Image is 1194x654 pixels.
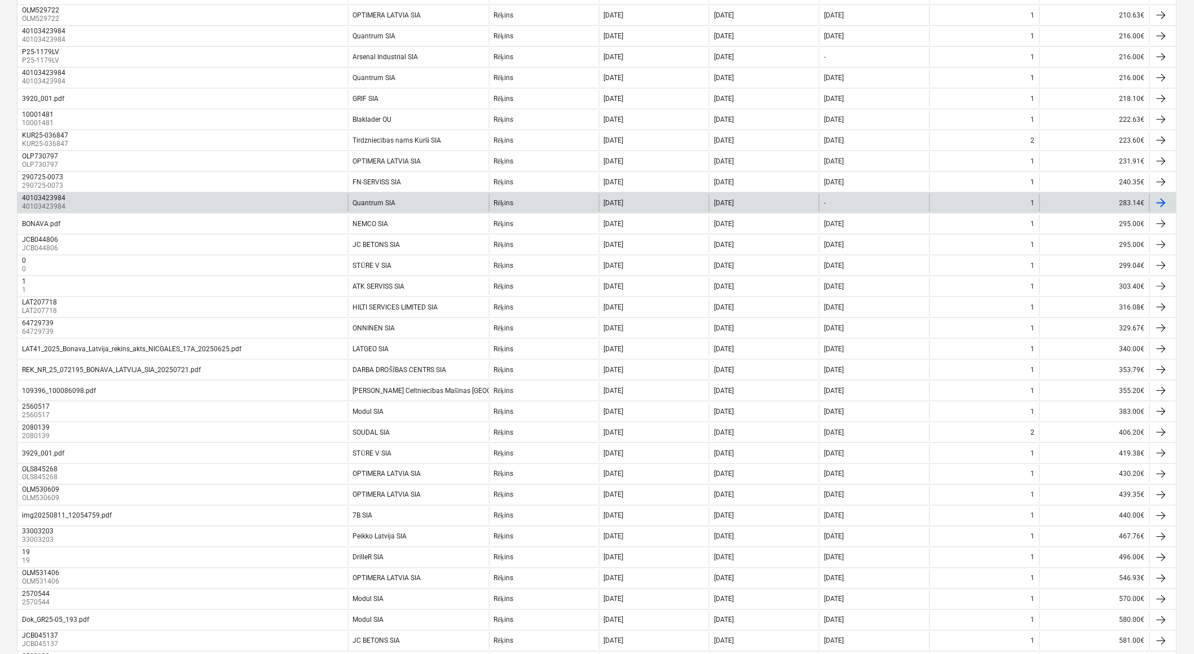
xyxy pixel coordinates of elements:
[22,95,64,103] div: 3920_001.pdf
[714,282,734,290] div: [DATE]
[22,257,26,264] div: 0
[353,616,384,624] div: Modul SIA
[1031,262,1035,269] div: 1
[1138,600,1194,654] iframe: Chat Widget
[824,157,844,165] div: [DATE]
[604,116,624,123] div: [DATE]
[494,136,513,145] div: Rēķins
[824,220,844,228] div: [DATE]
[353,575,421,582] div: OPTIMERA LATVIA SIA
[1031,345,1035,353] div: 1
[1039,298,1149,316] div: 316.08€
[714,241,734,249] div: [DATE]
[824,303,844,311] div: [DATE]
[1039,507,1149,525] div: 440.00€
[714,575,734,582] div: [DATE]
[824,345,844,353] div: [DATE]
[714,366,734,374] div: [DATE]
[1031,282,1035,290] div: 1
[714,32,734,40] div: [DATE]
[22,298,57,306] div: LAT207718
[494,554,513,562] div: Rēķins
[1039,194,1149,212] div: 283.14€
[353,11,421,19] div: OPTIMERA LATVIA SIA
[1031,220,1035,228] div: 1
[1039,590,1149,608] div: 570.00€
[714,595,734,603] div: [DATE]
[604,428,624,436] div: [DATE]
[1039,528,1149,546] div: 467.76€
[1039,444,1149,462] div: 419.38€
[22,118,56,128] p: 10001481
[494,53,513,61] div: Rēķins
[494,241,513,249] div: Rēķins
[494,220,513,228] div: Rēķins
[353,595,384,603] div: Modul SIA
[604,533,624,541] div: [DATE]
[1031,554,1035,562] div: 1
[22,640,60,649] p: JCB045137
[1031,533,1035,541] div: 1
[1031,95,1035,103] div: 1
[824,199,826,207] div: -
[22,410,52,420] p: 2560517
[22,285,28,295] p: 1
[714,449,734,457] div: [DATE]
[353,449,392,458] div: STŪRE V SIA
[1039,319,1149,337] div: 329.67€
[714,345,734,353] div: [DATE]
[1039,277,1149,295] div: 303.40€
[494,512,513,520] div: Rēķins
[824,74,844,82] div: [DATE]
[353,491,421,499] div: OPTIMERA LATVIA SIA
[1031,157,1035,165] div: 1
[22,473,60,483] p: OLS845268
[22,77,68,86] p: 40103423984
[494,324,513,333] div: Rēķins
[604,387,624,395] div: [DATE]
[494,387,513,395] div: Rēķins
[22,202,68,211] p: 40103423984
[494,157,513,166] div: Rēķins
[353,554,384,562] div: DrilleR SIA
[714,157,734,165] div: [DATE]
[22,345,241,353] div: LAT41_2025_Bonava_Latvija_rekins_akts_NICGALES_17A_20250625.pdf
[1031,428,1035,436] div: 2
[22,139,71,149] p: KUR25-036847
[1039,361,1149,379] div: 353.79€
[604,366,624,374] div: [DATE]
[714,637,734,645] div: [DATE]
[22,173,63,181] div: 290725-0073
[494,637,513,646] div: Rēķins
[714,408,734,416] div: [DATE]
[22,27,65,35] div: 40103423984
[1031,491,1035,499] div: 1
[824,512,844,520] div: [DATE]
[1031,449,1035,457] div: 1
[604,136,624,144] div: [DATE]
[824,95,844,103] div: [DATE]
[1031,595,1035,603] div: 1
[824,11,844,19] div: [DATE]
[604,241,624,249] div: [DATE]
[714,554,734,562] div: [DATE]
[353,53,418,61] div: Arsenal Industrial SIA
[824,637,844,645] div: [DATE]
[1031,366,1035,374] div: 1
[353,303,438,311] div: HILTI SERVICES LIMITED SIA
[494,345,513,353] div: Rēķins
[22,277,26,285] div: 1
[22,549,30,556] div: 19
[824,262,844,269] div: [DATE]
[353,282,405,290] div: ATK SERVISS SIA
[1039,152,1149,170] div: 231.91€
[353,637,400,645] div: JC BETONS SIA
[22,194,65,202] div: 40103423984
[22,327,56,337] p: 64729739
[22,494,61,503] p: OLM530609
[494,470,513,479] div: Rēķins
[824,241,844,249] div: [DATE]
[22,598,52,608] p: 2570544
[494,428,513,437] div: Rēķins
[714,470,734,478] div: [DATE]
